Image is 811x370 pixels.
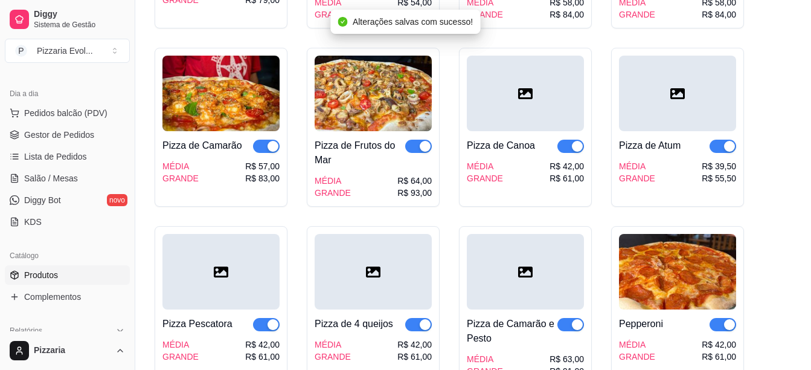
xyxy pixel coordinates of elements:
[5,125,130,144] a: Gestor de Pedidos
[619,317,663,331] div: Pepperoni
[15,45,27,57] span: P
[619,234,736,310] img: product-image
[162,172,199,184] div: GRANDE
[619,339,655,351] div: MÉDIA
[37,45,93,57] div: Pizzaria Evol ...
[550,160,584,172] div: R$ 42,00
[467,172,503,184] div: GRANDE
[162,160,199,172] div: MÉDIA
[702,339,736,351] div: R$ 42,00
[353,17,473,27] span: Alterações salvas com sucesso!
[24,291,81,303] span: Complementos
[245,339,280,351] div: R$ 42,00
[5,190,130,210] a: Diggy Botnovo
[397,351,432,363] div: R$ 61,00
[24,172,78,184] span: Salão / Mesas
[397,339,432,351] div: R$ 42,00
[619,138,681,153] div: Pizza de Atum
[550,8,584,21] div: R$ 84,00
[24,151,87,163] span: Lista de Pedidos
[467,353,503,365] div: MÉDIA
[315,187,351,199] div: GRANDE
[24,129,94,141] span: Gestor de Pedidos
[397,8,432,21] div: R$ 79,00
[162,317,232,331] div: Pizza Pescatora
[619,8,655,21] div: GRANDE
[467,138,535,153] div: Pizza de Canoa
[162,138,242,153] div: Pizza de Camarão
[5,147,130,166] a: Lista de Pedidos
[467,317,557,346] div: Pizza de Camarão e Pesto
[315,8,351,21] div: GRANDE
[550,172,584,184] div: R$ 61,00
[34,345,111,356] span: Pizzaria
[245,160,280,172] div: R$ 57,00
[34,9,125,20] span: Diggy
[467,160,503,172] div: MÉDIA
[162,351,199,363] div: GRANDE
[24,216,42,228] span: KDS
[467,8,503,21] div: GRANDE
[5,39,130,63] button: Select a team
[5,84,130,103] div: Dia a dia
[5,169,130,188] a: Salão / Mesas
[5,103,130,123] button: Pedidos balcão (PDV)
[5,336,130,365] button: Pizzaria
[24,107,107,119] span: Pedidos balcão (PDV)
[619,160,655,172] div: MÉDIA
[702,172,736,184] div: R$ 55,50
[5,265,130,285] a: Produtos
[550,353,584,365] div: R$ 63,00
[619,172,655,184] div: GRANDE
[5,287,130,307] a: Complementos
[5,5,130,34] a: DiggySistema de Gestão
[397,175,432,187] div: R$ 64,00
[24,194,61,206] span: Diggy Bot
[5,212,130,232] a: KDS
[315,175,351,187] div: MÉDIA
[10,326,42,336] span: Relatórios
[5,246,130,265] div: Catálogo
[397,187,432,199] div: R$ 93,00
[702,351,736,363] div: R$ 61,00
[162,56,280,131] img: product-image
[24,269,58,281] span: Produtos
[315,317,393,331] div: Pizza de 4 queijos
[245,351,280,363] div: R$ 61,00
[702,8,736,21] div: R$ 84,00
[315,339,351,351] div: MÉDIA
[315,138,405,167] div: Pizza de Frutos do Mar
[338,17,348,27] span: check-circle
[34,20,125,30] span: Sistema de Gestão
[315,56,432,131] img: product-image
[702,160,736,172] div: R$ 39,50
[619,351,655,363] div: GRANDE
[315,351,351,363] div: GRANDE
[162,339,199,351] div: MÉDIA
[245,172,280,184] div: R$ 83,00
